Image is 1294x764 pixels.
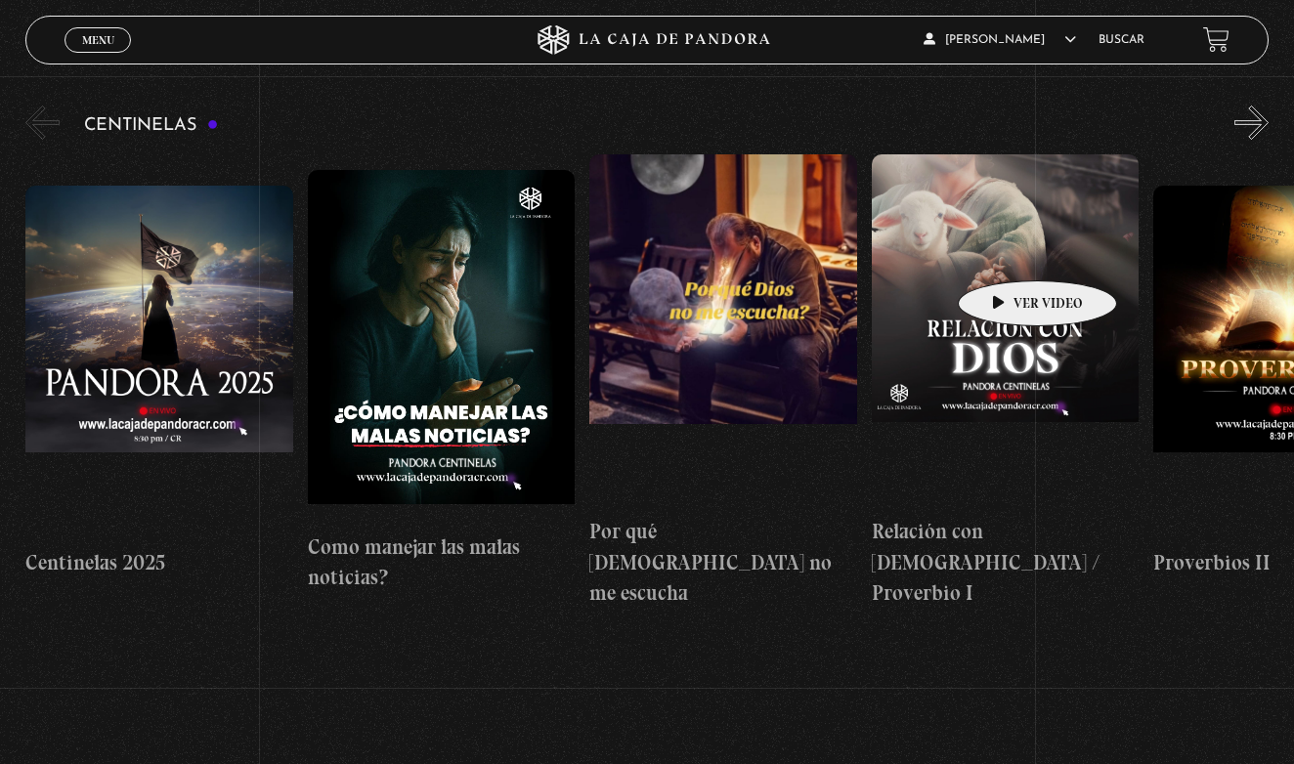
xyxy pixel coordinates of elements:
h3: Centinelas [84,116,218,135]
span: Menu [82,34,114,46]
a: Centinelas 2025 [25,154,292,609]
a: Buscar [1099,34,1144,46]
a: Por qué [DEMOGRAPHIC_DATA] no me escucha [589,154,856,609]
h4: Centinelas 2025 [25,547,292,578]
a: View your shopping cart [1203,26,1229,53]
a: Relación con [DEMOGRAPHIC_DATA] / Proverbio I [872,154,1139,609]
h4: Relación con [DEMOGRAPHIC_DATA] / Proverbio I [872,516,1139,609]
a: Como manejar las malas noticias? [308,154,575,609]
span: [PERSON_NAME] [924,34,1076,46]
h4: Por qué [DEMOGRAPHIC_DATA] no me escucha [589,516,856,609]
button: Next [1234,106,1269,140]
span: Cerrar [75,50,121,64]
button: Previous [25,106,60,140]
h4: Como manejar las malas noticias? [308,531,575,593]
